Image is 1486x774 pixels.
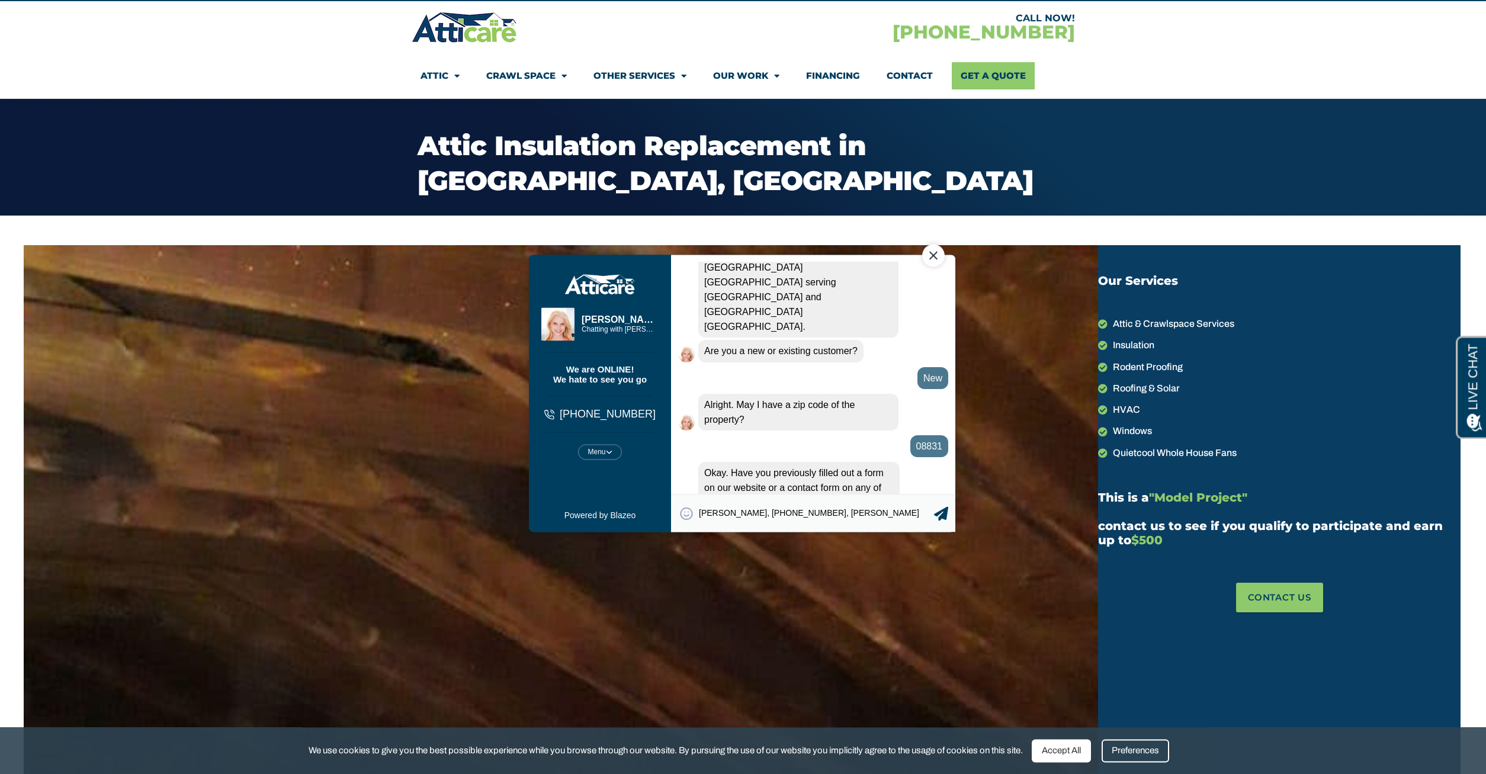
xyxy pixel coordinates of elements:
span: Opens a chat window [29,9,95,24]
span: Insulation [1110,338,1154,353]
h4: Attic Insulation Replacement in [GEOGRAPHIC_DATA], [GEOGRAPHIC_DATA] [418,129,1069,198]
a: Roofing & Solar [1098,381,1461,396]
nav: Menu [421,62,1066,89]
span: $500 [1131,533,1163,547]
a: Quietcool Whole House Fans [1098,445,1461,461]
h4: This is a contact us to see if you qualify to participate and earn up to [1098,490,1455,547]
a: Other Services [593,62,686,89]
a: Windows [1098,423,1461,439]
div: Preferences [1102,739,1169,762]
a: Attic [421,62,460,89]
a: Contact us [1236,583,1323,612]
iframe: Chat Exit Popup [516,216,970,559]
a: Insulation [1098,338,1461,353]
a: Get A Quote [952,62,1035,89]
span: Windows [1110,423,1152,439]
a: Attic & Crawlspace Services [1098,316,1461,332]
span: Roofing & Solar [1110,381,1180,396]
div: CALL NOW! [743,14,1075,23]
span: Quietcool Whole House Fans [1110,445,1237,461]
a: Our Work [713,62,779,89]
span: "Model Project" [1149,490,1247,505]
h4: Our Services [1098,275,1455,287]
span: Attic & Crawlspace Services [1110,316,1234,332]
span: Contact us [1248,589,1311,606]
a: Contact [887,62,933,89]
div: Accept All [1032,739,1091,762]
span: Rodent Proofing [1110,359,1183,375]
a: Rodent Proofing [1098,359,1461,375]
a: Crawl Space [486,62,567,89]
span: HVAC [1110,402,1140,417]
a: Financing [806,62,860,89]
span: We use cookies to give you the best possible experience while you browse through our website. By ... [309,743,1023,758]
